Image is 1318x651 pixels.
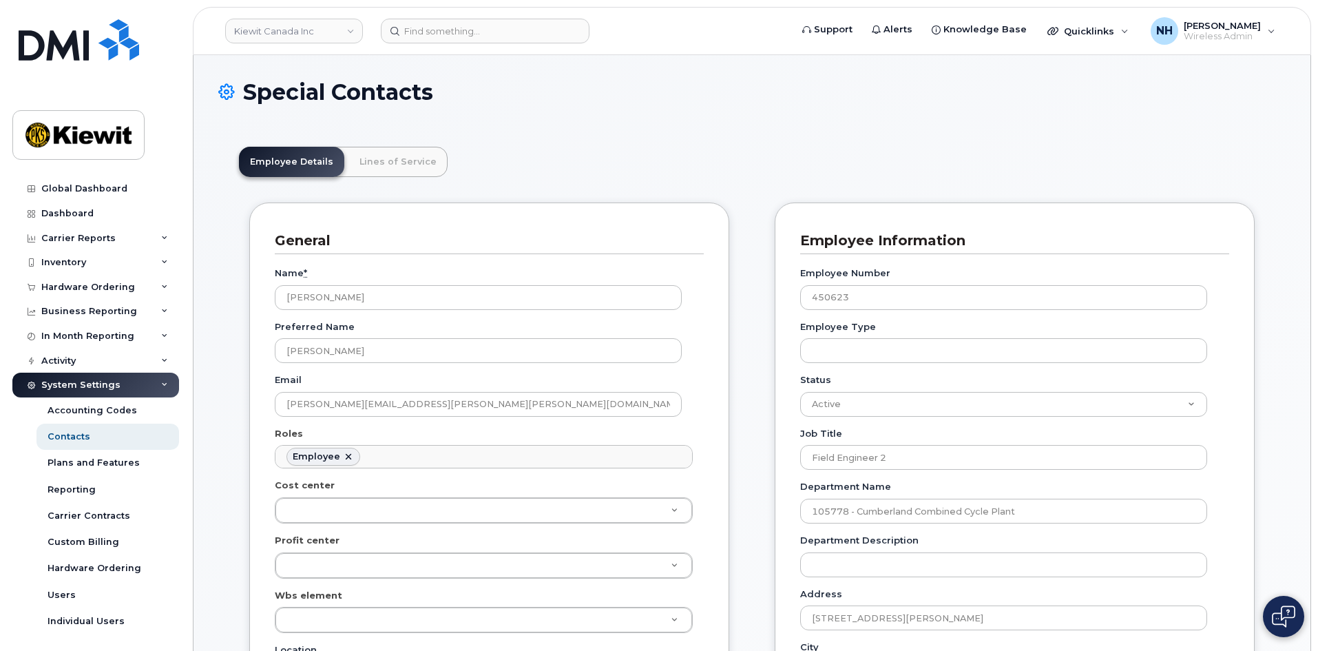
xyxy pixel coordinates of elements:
label: Employee Type [800,320,876,333]
img: Open chat [1272,606,1295,628]
label: Roles [275,427,303,440]
label: Profit center [275,534,339,547]
h3: Employee Information [800,231,1219,250]
label: Name [275,267,307,280]
h3: General [275,231,693,250]
label: Employee Number [800,267,890,280]
label: Wbs element [275,589,342,602]
div: Employee [293,451,340,462]
label: Preferred Name [275,320,355,333]
label: Job Title [800,427,842,440]
a: Employee Details [239,147,344,177]
label: Cost center [275,479,335,492]
h1: Special Contacts [218,80,1286,104]
label: Email [275,373,302,386]
label: Department Description [800,534,919,547]
label: Address [800,588,842,601]
a: Lines of Service [348,147,448,177]
label: Status [800,373,831,386]
abbr: required [304,267,307,278]
label: Department Name [800,480,891,493]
